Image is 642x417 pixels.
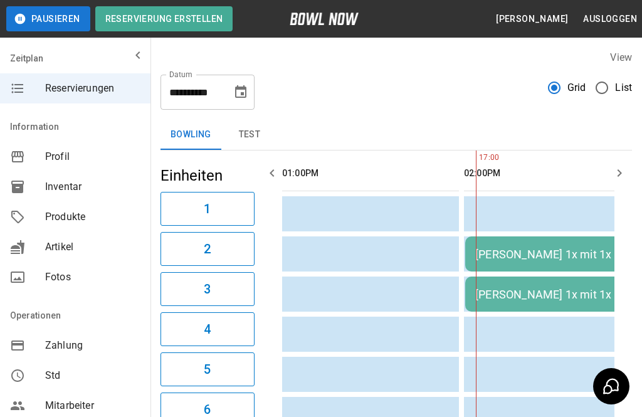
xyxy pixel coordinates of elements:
[567,80,586,95] span: Grid
[204,319,211,339] h6: 4
[95,6,233,31] button: Reservierung erstellen
[45,368,140,383] span: Std
[578,8,642,31] button: Ausloggen
[160,192,255,226] button: 1
[6,6,90,31] button: Pausieren
[204,359,211,379] h6: 5
[160,120,221,150] button: Bowling
[204,279,211,299] h6: 3
[45,81,140,96] span: Reservierungen
[221,120,278,150] button: test
[290,13,359,25] img: logo
[160,120,632,150] div: inventory tabs
[45,209,140,224] span: Produkte
[204,239,211,259] h6: 2
[160,232,255,266] button: 2
[282,156,459,191] th: 01:00PM
[464,156,641,191] th: 02:00PM
[160,272,255,306] button: 3
[45,240,140,255] span: Artikel
[228,80,253,105] button: Choose date, selected date is 20. Sep. 2025
[160,166,255,186] h5: Einheiten
[45,398,140,413] span: Mitarbeiter
[615,80,632,95] span: List
[160,312,255,346] button: 4
[45,338,140,353] span: Zahlung
[45,149,140,164] span: Profil
[491,8,573,31] button: [PERSON_NAME]
[45,270,140,285] span: Fotos
[610,51,632,63] label: View
[45,179,140,194] span: Inventar
[476,152,479,164] span: 17:00
[160,352,255,386] button: 5
[204,199,211,219] h6: 1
